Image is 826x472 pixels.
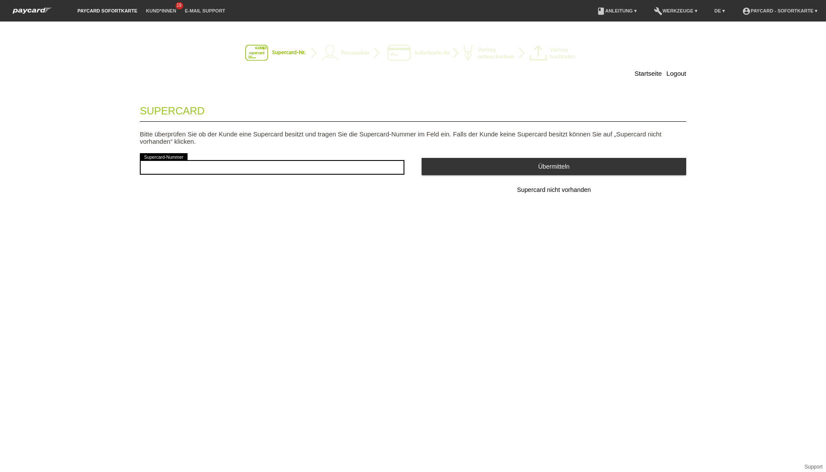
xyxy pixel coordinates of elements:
img: paycard Sofortkarte [9,6,56,15]
a: bookAnleitung ▾ [592,8,641,13]
button: Supercard nicht vorhanden [422,182,686,199]
img: instantcard-v3-de-1.png [245,45,581,62]
span: Supercard nicht vorhanden [517,186,591,193]
p: Bitte überprüfen Sie ob der Kunde eine Supercard besitzt und tragen Sie die Supercard-Nummer im F... [140,130,686,145]
i: book [597,7,605,15]
span: 19 [176,2,183,9]
legend: Supercard [140,96,686,122]
a: Startseite [635,70,662,77]
i: account_circle [742,7,751,15]
a: Kund*innen [142,8,180,13]
button: Übermitteln [422,158,686,175]
a: Support [804,464,823,470]
i: build [654,7,663,15]
a: Logout [666,70,686,77]
a: E-Mail Support [181,8,230,13]
a: paycard Sofortkarte [9,10,56,16]
a: account_circlepaycard - Sofortkarte ▾ [738,8,822,13]
span: Übermitteln [538,163,570,170]
a: paycard Sofortkarte [73,8,142,13]
a: buildWerkzeuge ▾ [650,8,702,13]
a: DE ▾ [710,8,729,13]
